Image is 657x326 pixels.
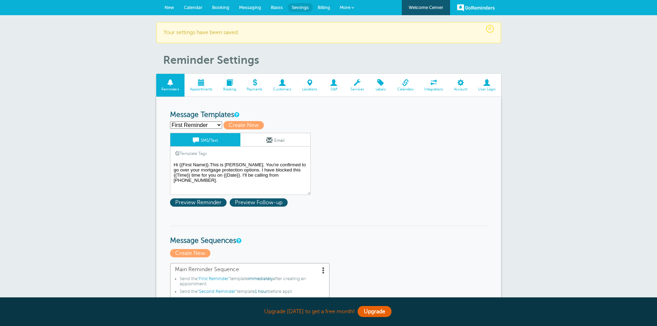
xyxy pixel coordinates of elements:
a: User Login [473,74,501,97]
span: Settings [292,5,309,10]
li: Send the template after creating an appointment. [180,276,325,289]
a: Appointments [185,74,218,97]
a: Locations [297,74,323,97]
span: Preview Follow-up [230,198,288,207]
textarea: Hi {{First Name}}.This is [PERSON_NAME]. You're confirmed to go over your mortgage protection opt... [170,160,311,195]
span: Create New [223,121,264,129]
span: Preview Reminder [170,198,227,207]
li: Send the template before appt. [180,289,325,297]
span: Locations [300,87,319,91]
a: Main Reminder Sequence Send the"First Reminder"templateimmediatelyafter creating an appointment.S... [170,263,330,300]
a: SMS/Text [170,133,240,146]
span: Main Reminder Sequence [175,266,325,273]
h3: Message Templates [170,111,487,119]
a: Preview Follow-up [230,199,289,206]
span: Calendar [184,5,202,10]
a: Payments [241,74,268,97]
span: Integrations [422,87,445,91]
span: Payments [245,87,265,91]
span: Create New [170,249,210,257]
span: Services [348,87,366,91]
a: Message Sequences allow you to setup multiple reminder schedules that can use different Message T... [236,238,240,243]
span: Labels [373,87,388,91]
span: Calendars [395,87,416,91]
a: Integrations [419,74,449,97]
span: Messaging [239,5,261,10]
a: Create New [170,250,212,256]
h3: Message Sequences [170,226,487,245]
span: User Login [476,87,498,91]
h1: Reminder Settings [163,53,501,67]
a: Customers [268,74,297,97]
span: New [165,5,174,10]
span: Staff [326,87,341,91]
span: "First Reminder" [198,276,230,281]
a: Email [240,133,310,146]
iframe: Resource center [629,298,650,319]
span: Reminders [160,87,181,91]
span: Account [452,87,469,91]
span: More [340,5,350,10]
a: Booking [218,74,241,97]
p: Your settings have been saved. [163,29,494,36]
span: Booking [212,5,229,10]
a: Staff [322,74,345,97]
a: Upgrade [358,306,391,317]
a: Preview Reminder [170,199,230,206]
span: Booking [221,87,238,91]
a: This is the wording for your reminder and follow-up messages. You can create multiple templates i... [234,112,238,117]
span: immediately [248,276,273,281]
span: 1 hour [255,289,268,294]
span: "Second Reminder" [198,289,237,294]
span: × [486,25,494,33]
a: Create New [223,122,267,128]
span: Customers [271,87,293,91]
span: Appointments [188,87,214,91]
a: Settings [288,3,313,12]
a: Calendars [392,74,419,97]
a: Services [345,74,369,97]
a: Labels [369,74,392,97]
a: Template Tags [170,147,212,160]
span: Blasts [271,5,283,10]
span: Billing [318,5,330,10]
a: Account [449,74,473,97]
div: Upgrade [DATE] to get a free month! [156,304,501,319]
